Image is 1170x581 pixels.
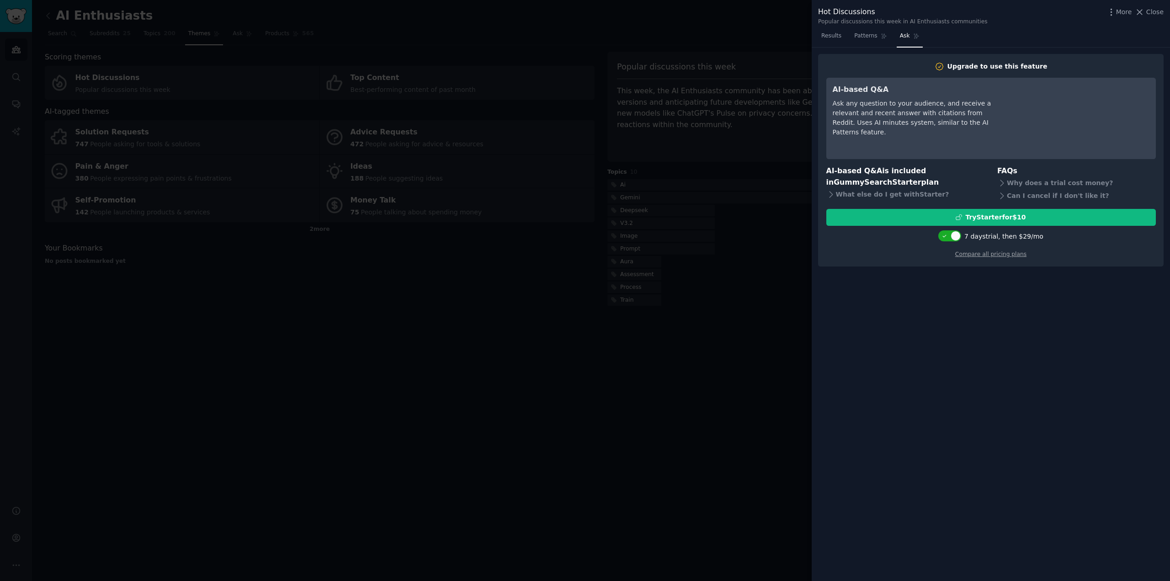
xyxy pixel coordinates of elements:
[818,18,988,26] div: Popular discussions this week in AI Enthusiasts communities
[1135,7,1164,17] button: Close
[1116,7,1132,17] span: More
[965,213,1026,222] div: Try Starter for $10
[818,6,988,18] div: Hot Discussions
[821,32,841,40] span: Results
[826,165,985,188] h3: AI-based Q&A is included in plan
[1146,7,1164,17] span: Close
[854,32,877,40] span: Patterns
[997,190,1156,203] div: Can I cancel if I don't like it?
[955,251,1026,257] a: Compare all pricing plans
[826,188,985,201] div: What else do I get with Starter ?
[897,29,923,48] a: Ask
[833,84,1000,96] h3: AI-based Q&A
[826,209,1156,226] button: TryStarterfor$10
[834,178,921,187] span: GummySearch Starter
[818,29,845,48] a: Results
[900,32,910,40] span: Ask
[964,232,1043,241] div: 7 days trial, then $ 29 /mo
[947,62,1048,71] div: Upgrade to use this feature
[833,99,1000,137] div: Ask any question to your audience, and receive a relevant and recent answer with citations from R...
[1106,7,1132,17] button: More
[851,29,890,48] a: Patterns
[997,165,1156,177] h3: FAQs
[997,177,1156,190] div: Why does a trial cost money?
